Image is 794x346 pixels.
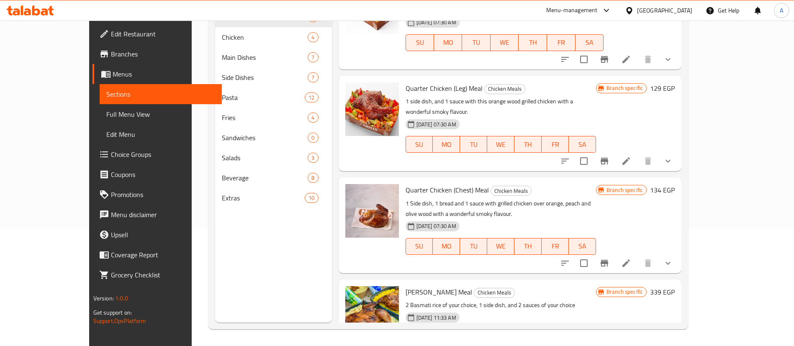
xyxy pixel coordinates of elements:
button: show more [658,151,678,171]
span: 4 [308,33,318,41]
svg: Show Choices [663,54,673,64]
span: TH [518,138,538,151]
div: Chicken4 [215,27,332,47]
button: delete [638,49,658,69]
span: Branch specific [603,288,646,296]
a: Edit Restaurant [93,24,222,44]
button: FR [542,238,569,255]
div: Side Dishes [222,72,308,82]
button: MO [434,34,463,51]
div: items [308,153,318,163]
button: TU [462,34,491,51]
img: Quarter Chicken (Leg) Meal [345,82,399,136]
button: delete [638,151,658,171]
span: 12 [305,94,318,102]
div: items [308,72,318,82]
button: Branch-specific-item [594,151,614,171]
span: Chicken Meals [474,288,514,297]
span: FR [545,138,565,151]
a: Coupons [93,164,222,185]
span: Menus [113,69,215,79]
span: Coupons [111,169,215,179]
span: Coverage Report [111,250,215,260]
span: [DATE] 07:30 AM [413,18,460,26]
span: 3 [308,154,318,162]
div: Fries4 [215,108,332,128]
button: SU [406,136,433,153]
span: [PERSON_NAME] Meal [406,286,472,298]
span: [DATE] 07:30 AM [413,222,460,230]
span: 0 [308,134,318,142]
div: Main Dishes7 [215,47,332,67]
span: WE [491,138,511,151]
span: MO [436,138,457,151]
div: Beverage8 [215,168,332,188]
div: Chicken Meals [491,186,532,196]
span: TU [463,138,484,151]
span: Version: [93,293,114,304]
span: SU [409,36,431,49]
span: Quarter Chicken (Leg) Meal [406,82,483,95]
span: FR [545,240,565,252]
a: Menus [93,64,222,84]
span: SU [409,138,430,151]
a: Edit Menu [100,124,222,144]
span: Edit Restaurant [111,29,215,39]
div: Chicken Meals [474,288,515,298]
a: Support.OpsPlatform [93,315,146,326]
span: Chicken [222,32,308,42]
span: 8 [308,174,318,182]
button: SA [569,136,596,153]
span: Chicken Meals [491,186,531,196]
span: TU [465,36,487,49]
svg: Show Choices [663,156,673,166]
span: Choice Groups [111,149,215,159]
div: items [305,193,318,203]
div: items [305,92,318,103]
div: Beverage [222,173,308,183]
a: Sections [100,84,222,104]
span: MO [437,36,459,49]
svg: Show Choices [663,258,673,268]
span: Main Dishes [222,52,308,62]
h6: 339 EGP [650,286,675,298]
span: Quarter Chicken (Chest) Meal [406,184,489,196]
span: Pasta [222,92,305,103]
button: MO [433,136,460,153]
button: WE [491,34,519,51]
button: TU [460,238,487,255]
span: Select to update [575,51,593,68]
span: Fries [222,113,308,123]
p: 2 Basmati rice of your choice, 1 side dish, and 2 sauces of your choice [406,300,596,310]
p: 1 side dish, and 1 sauce with this orange wood grilled chicken with a wonderful smoky flavour. [406,96,596,117]
div: Menu-management [546,5,598,15]
span: 4 [308,114,318,122]
span: WE [491,240,511,252]
span: Sections [106,89,215,99]
a: Branches [93,44,222,64]
span: TH [522,36,544,49]
span: [DATE] 11:33 AM [413,314,460,322]
button: TH [514,136,542,153]
button: delete [638,253,658,273]
button: WE [487,238,514,255]
span: Promotions [111,190,215,200]
a: Promotions [93,185,222,205]
a: Edit menu item [621,54,631,64]
span: 7 [308,74,318,82]
button: SA [569,238,596,255]
span: Chicken Meals [485,84,525,94]
button: FR [542,136,569,153]
span: SA [572,138,593,151]
div: Side Dishes7 [215,67,332,87]
span: Select to update [575,152,593,170]
span: [DATE] 07:30 AM [413,120,460,128]
span: Edit Menu [106,129,215,139]
a: Edit menu item [621,156,631,166]
div: items [308,173,318,183]
span: WE [494,36,516,49]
